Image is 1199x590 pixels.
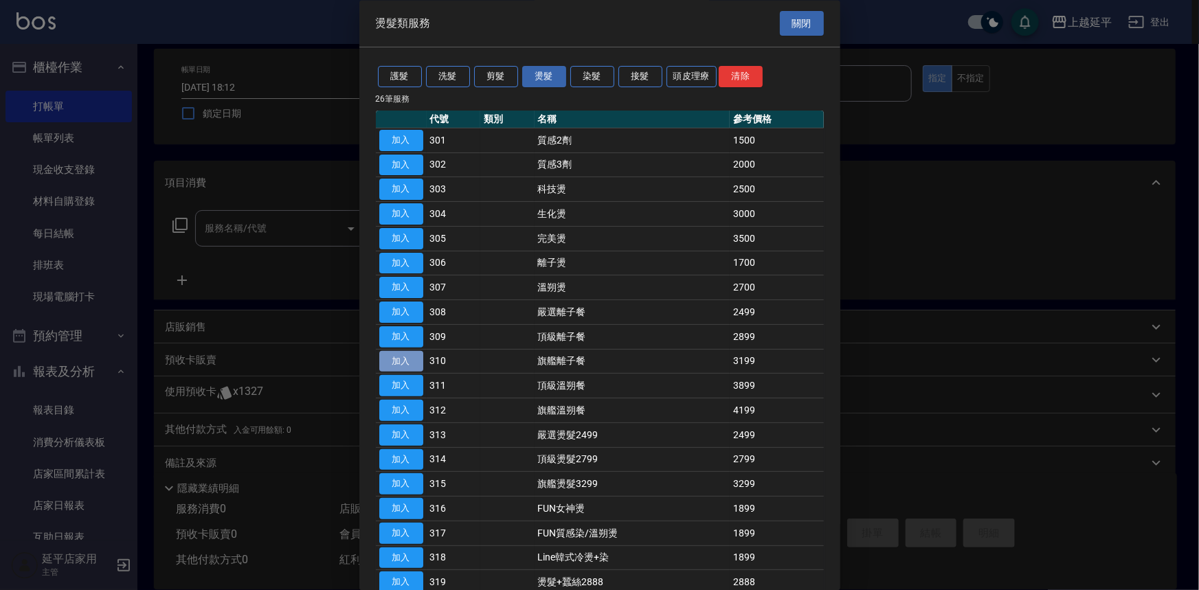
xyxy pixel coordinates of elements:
[427,423,481,448] td: 313
[730,497,823,521] td: 1899
[474,67,518,88] button: 剪髮
[376,93,824,105] p: 26 筆服務
[730,227,823,251] td: 3500
[730,153,823,178] td: 2000
[427,350,481,374] td: 310
[379,155,423,176] button: 加入
[427,202,481,227] td: 304
[730,325,823,350] td: 2899
[535,350,730,374] td: 旗艦離子餐
[379,376,423,397] button: 加入
[730,111,823,128] th: 參考價格
[535,374,730,398] td: 頂級溫朔餐
[379,449,423,470] button: 加入
[535,300,730,325] td: 嚴選離子餐
[666,67,717,88] button: 頭皮理療
[730,472,823,497] td: 3299
[535,472,730,497] td: 旗艦燙髮3299
[427,472,481,497] td: 315
[379,499,423,520] button: 加入
[427,111,481,128] th: 代號
[535,202,730,227] td: 生化燙
[535,423,730,448] td: 嚴選燙髮2499
[427,128,481,153] td: 301
[376,16,431,30] span: 燙髮類服務
[379,130,423,151] button: 加入
[427,546,481,571] td: 318
[535,521,730,546] td: FUN質感染/溫朔燙
[535,227,730,251] td: 完美燙
[426,67,470,88] button: 洗髮
[730,275,823,300] td: 2700
[427,300,481,325] td: 308
[535,275,730,300] td: 溫朔燙
[535,546,730,571] td: Line韓式冷燙+染
[535,111,730,128] th: 名稱
[427,153,481,178] td: 302
[570,67,614,88] button: 染髮
[780,11,824,36] button: 關閉
[379,228,423,249] button: 加入
[379,253,423,274] button: 加入
[427,325,481,350] td: 309
[730,350,823,374] td: 3199
[535,448,730,473] td: 頂級燙髮2799
[379,351,423,372] button: 加入
[379,523,423,544] button: 加入
[618,67,662,88] button: 接髮
[427,448,481,473] td: 314
[535,325,730,350] td: 頂級離子餐
[730,398,823,423] td: 4199
[730,423,823,448] td: 2499
[730,374,823,398] td: 3899
[730,128,823,153] td: 1500
[535,153,730,178] td: 質感3劑
[480,111,535,128] th: 類別
[730,177,823,202] td: 2500
[535,497,730,521] td: FUN女神燙
[427,275,481,300] td: 307
[730,251,823,276] td: 1700
[730,521,823,546] td: 1899
[427,398,481,423] td: 312
[535,128,730,153] td: 質感2劑
[427,251,481,276] td: 306
[379,424,423,446] button: 加入
[427,497,481,521] td: 316
[730,448,823,473] td: 2799
[379,326,423,348] button: 加入
[379,400,423,422] button: 加入
[730,300,823,325] td: 2499
[522,67,566,88] button: 燙髮
[427,374,481,398] td: 311
[379,277,423,299] button: 加入
[730,202,823,227] td: 3000
[730,546,823,571] td: 1899
[719,67,763,88] button: 清除
[535,177,730,202] td: 科技燙
[535,398,730,423] td: 旗艦溫朔餐
[378,67,422,88] button: 護髮
[379,204,423,225] button: 加入
[379,179,423,201] button: 加入
[427,177,481,202] td: 303
[535,251,730,276] td: 離子燙
[427,227,481,251] td: 305
[379,547,423,569] button: 加入
[427,521,481,546] td: 317
[379,302,423,324] button: 加入
[379,474,423,495] button: 加入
